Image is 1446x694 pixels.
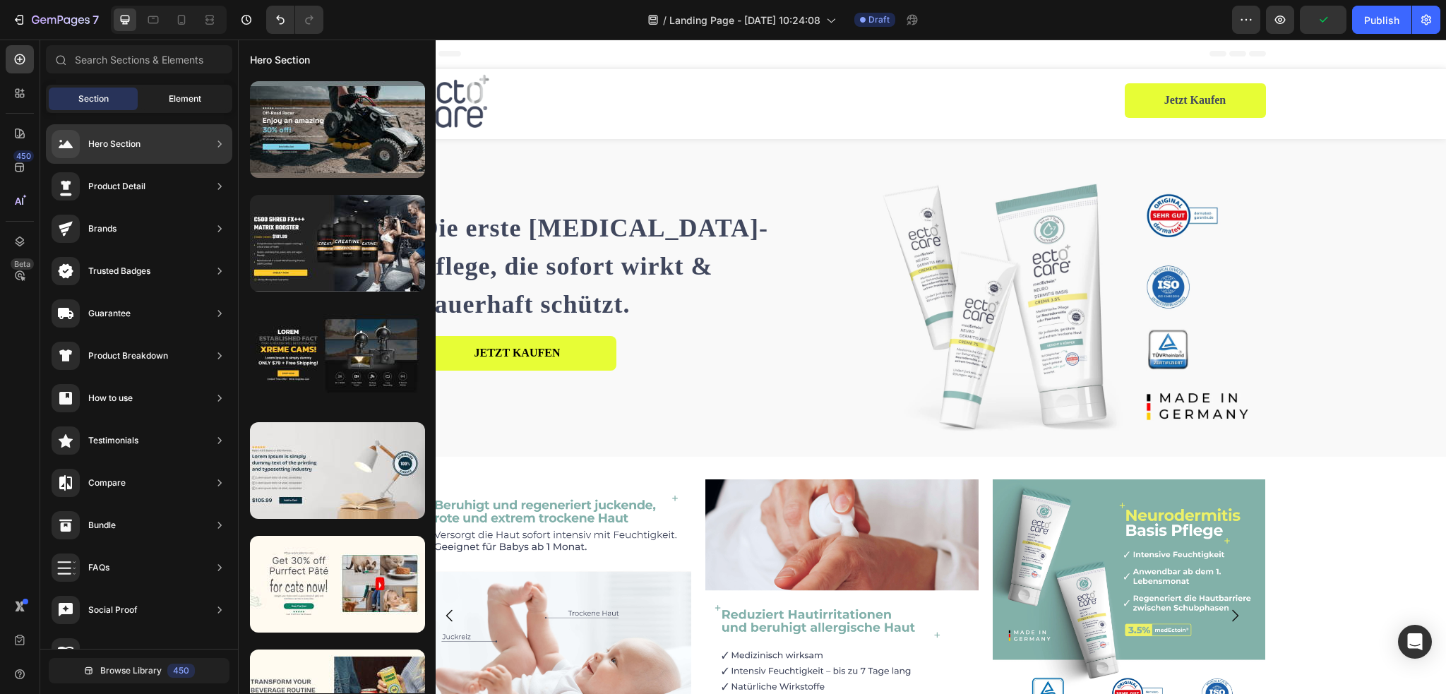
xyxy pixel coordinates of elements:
[181,297,378,331] button: <p>JETZT KAUFEN</p>
[88,645,136,659] div: Brand Story
[977,556,1017,596] button: Carousel Next Arrow
[868,13,890,26] span: Draft
[88,137,141,151] div: Hero Section
[6,6,105,34] button: 7
[88,222,116,236] div: Brands
[100,664,162,677] span: Browse Library
[78,92,109,105] span: Section
[88,179,145,193] div: Product Detail
[88,518,116,532] div: Bundle
[88,349,168,363] div: Product Breakdown
[663,13,667,28] span: /
[887,44,1028,78] button: Jetzt kaufen
[182,174,531,279] strong: Die erste [MEDICAL_DATA]-Pflege, die sofort wirkt & dauerhaft schützt.
[1352,6,1411,34] button: Publish
[49,658,229,683] button: Browse Library450
[266,6,323,34] div: Undo/Redo
[169,92,201,105] span: Element
[1398,625,1432,659] div: Open Intercom Messenger
[92,11,99,28] p: 7
[1364,13,1399,28] div: Publish
[192,556,232,596] button: Carousel Back Arrow
[88,476,126,490] div: Compare
[88,391,133,405] div: How to use
[237,306,323,321] p: JETZT KAUFEN
[615,100,1028,417] img: Landingpage_Header_product.webp
[669,13,820,28] span: Landing Page - [DATE] 10:24:08
[88,264,150,278] div: Trusted Badges
[11,258,34,270] div: Beta
[46,45,232,73] input: Search Sections & Elements
[13,150,34,162] div: 450
[88,561,109,575] div: FAQs
[926,54,988,68] div: Jetzt kaufen
[167,664,195,678] div: 450
[238,40,1446,694] iframe: Design area
[88,603,138,617] div: Social Proof
[88,306,131,321] div: Guarantee
[88,433,138,448] div: Testimonials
